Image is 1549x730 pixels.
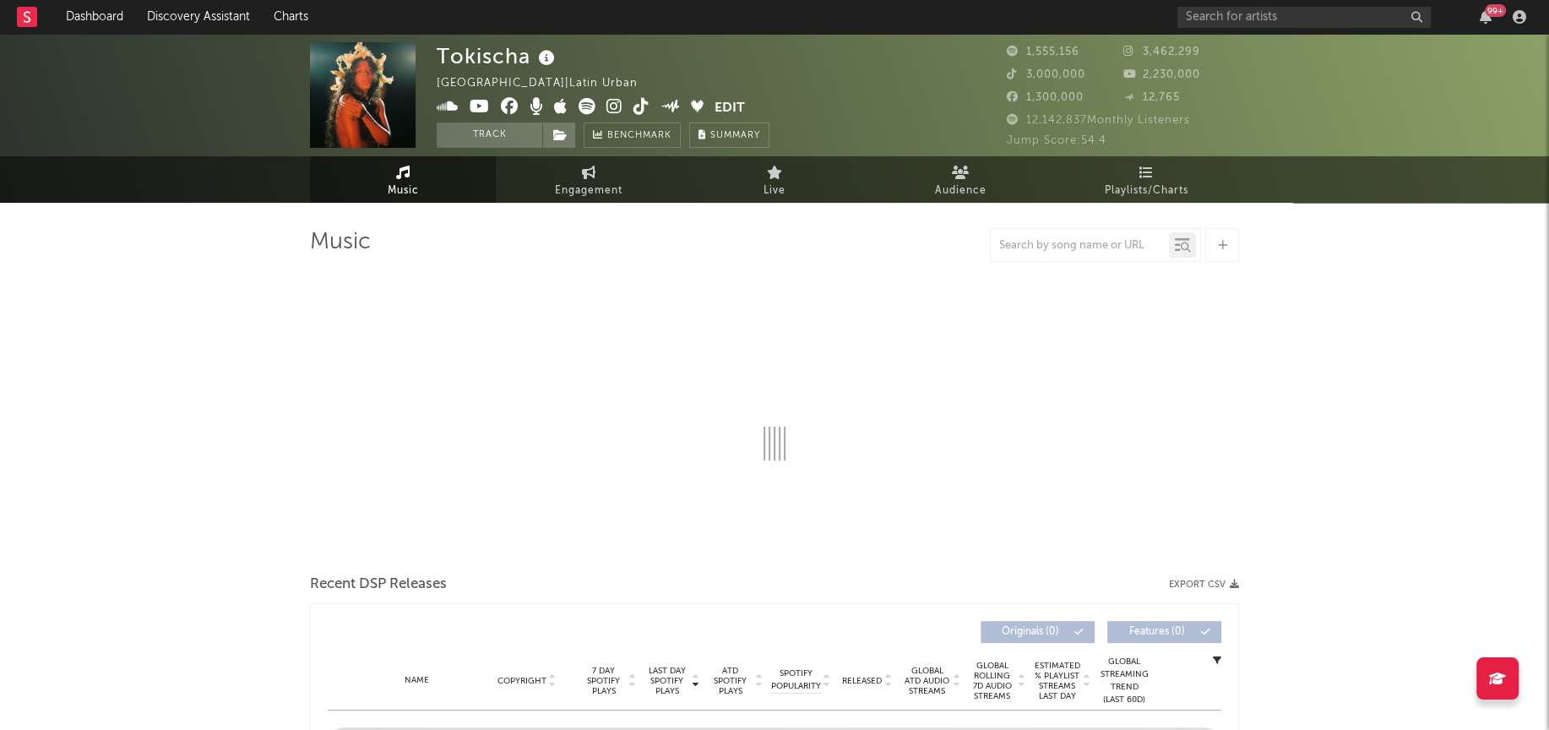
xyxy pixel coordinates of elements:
button: Originals(0) [981,621,1095,643]
span: Engagement [555,181,622,201]
div: 99 + [1485,4,1506,17]
span: Originals ( 0 ) [992,627,1069,637]
span: 12,765 [1123,92,1180,103]
span: Copyright [497,676,546,686]
button: Features(0) [1107,621,1221,643]
span: 3,000,000 [1007,69,1085,80]
a: Engagement [496,156,682,203]
span: 2,230,000 [1123,69,1200,80]
span: Spotify Popularity [771,667,821,693]
button: Edit [715,98,745,119]
a: Playlists/Charts [1053,156,1239,203]
span: 12,142,837 Monthly Listeners [1007,115,1190,126]
button: Export CSV [1169,580,1239,590]
input: Search by song name or URL [991,239,1169,253]
span: Released [842,676,882,686]
a: Live [682,156,867,203]
span: Global ATD Audio Streams [904,666,950,696]
span: Live [764,181,785,201]
button: Track [437,123,542,148]
input: Search for artists [1177,7,1431,28]
div: [GEOGRAPHIC_DATA] | Latin Urban [437,74,657,94]
span: Audience [935,181,986,201]
span: 1,555,156 [1007,46,1079,57]
span: 3,462,299 [1123,46,1200,57]
button: 99+ [1480,10,1492,24]
div: Global Streaming Trend (Last 60D) [1099,656,1150,706]
div: Name [361,674,472,687]
a: Music [310,156,496,203]
span: Jump Score: 54.4 [1007,135,1106,146]
span: 1,300,000 [1007,92,1084,103]
span: Playlists/Charts [1105,181,1188,201]
span: ATD Spotify Plays [708,666,753,696]
span: 7 Day Spotify Plays [581,666,626,696]
span: Recent DSP Releases [310,575,447,595]
div: Tokischa [437,42,559,70]
span: Estimated % Playlist Streams Last Day [1034,661,1080,701]
span: Music [388,181,419,201]
a: Audience [867,156,1053,203]
a: Benchmark [584,123,681,148]
span: Global Rolling 7D Audio Streams [969,661,1015,701]
button: Summary [689,123,769,148]
span: Last Day Spotify Plays [644,666,689,696]
span: Features ( 0 ) [1118,627,1196,637]
span: Benchmark [607,126,671,146]
span: Summary [710,131,760,140]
